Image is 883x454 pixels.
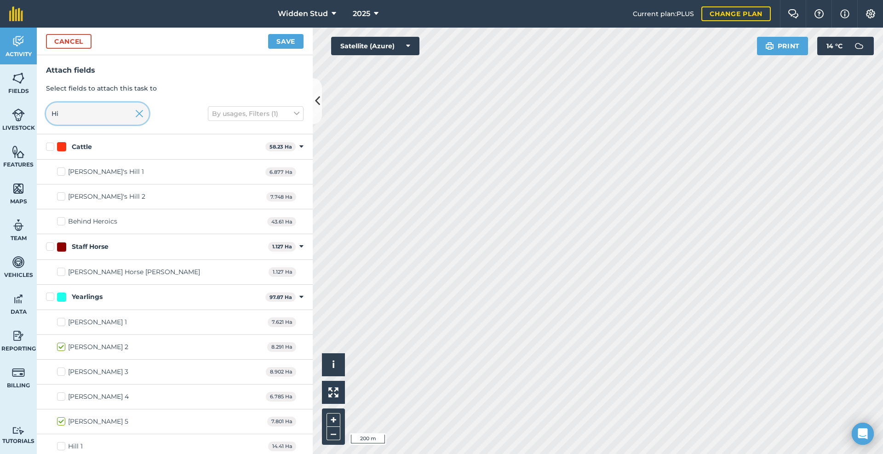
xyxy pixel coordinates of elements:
span: i [332,359,335,370]
img: svg+xml;base64,PD94bWwgdmVyc2lvbj0iMS4wIiBlbmNvZGluZz0idXRmLTgiPz4KPCEtLSBHZW5lcmF0b3I6IEFkb2JlIE... [12,108,25,122]
button: Save [268,34,304,49]
span: 8.902 Ha [266,367,296,377]
span: Current plan : PLUS [633,9,694,19]
img: svg+xml;base64,PD94bWwgdmVyc2lvbj0iMS4wIiBlbmNvZGluZz0idXRmLTgiPz4KPCEtLSBHZW5lcmF0b3I6IEFkb2JlIE... [12,329,25,343]
img: svg+xml;base64,PHN2ZyB4bWxucz0iaHR0cDovL3d3dy53My5vcmcvMjAwMC9zdmciIHdpZHRoPSIyMiIgaGVpZ2h0PSIzMC... [135,108,143,119]
img: svg+xml;base64,PD94bWwgdmVyc2lvbj0iMS4wIiBlbmNvZGluZz0idXRmLTgiPz4KPCEtLSBHZW5lcmF0b3I6IEFkb2JlIE... [12,218,25,232]
p: Select fields to attach this task to [46,83,304,93]
button: By usages, Filters (1) [208,106,304,121]
img: A cog icon [865,9,876,18]
div: [PERSON_NAME]'s Hill 1 [68,167,144,177]
button: Satellite (Azure) [331,37,419,55]
div: [PERSON_NAME] 5 [68,417,128,426]
div: [PERSON_NAME] 2 [68,342,128,352]
span: 8.291 Ha [267,342,296,352]
button: – [327,427,340,440]
span: 7.748 Ha [266,192,296,202]
strong: 1.127 Ha [272,243,292,250]
img: svg+xml;base64,PHN2ZyB4bWxucz0iaHR0cDovL3d3dy53My5vcmcvMjAwMC9zdmciIHdpZHRoPSI1NiIgaGVpZ2h0PSI2MC... [12,182,25,195]
div: [PERSON_NAME]'s Hill 2 [68,192,145,201]
div: [PERSON_NAME] 4 [68,392,129,402]
div: Cattle [72,142,92,152]
img: svg+xml;base64,PHN2ZyB4bWxucz0iaHR0cDovL3d3dy53My5vcmcvMjAwMC9zdmciIHdpZHRoPSIxNyIgaGVpZ2h0PSIxNy... [840,8,849,19]
span: 6.877 Ha [265,167,296,177]
div: [PERSON_NAME] Horse [PERSON_NAME] [68,267,200,277]
button: + [327,413,340,427]
span: 1.127 Ha [269,267,296,277]
img: svg+xml;base64,PD94bWwgdmVyc2lvbj0iMS4wIiBlbmNvZGluZz0idXRmLTgiPz4KPCEtLSBHZW5lcmF0b3I6IEFkb2JlIE... [12,426,25,435]
input: Search [46,103,149,125]
div: Staff Horse [72,242,109,252]
img: svg+xml;base64,PD94bWwgdmVyc2lvbj0iMS4wIiBlbmNvZGluZz0idXRmLTgiPz4KPCEtLSBHZW5lcmF0b3I6IEFkb2JlIE... [12,34,25,48]
span: 14.41 Ha [268,442,296,451]
a: Change plan [701,6,771,21]
img: Two speech bubbles overlapping with the left bubble in the forefront [788,9,799,18]
span: 43.61 Ha [267,217,296,227]
img: svg+xml;base64,PHN2ZyB4bWxucz0iaHR0cDovL3d3dy53My5vcmcvMjAwMC9zdmciIHdpZHRoPSIxOSIgaGVpZ2h0PSIyNC... [765,40,774,52]
div: Open Intercom Messenger [852,423,874,445]
strong: 58.23 Ha [269,144,292,150]
button: i [322,353,345,376]
div: [PERSON_NAME] 3 [68,367,128,377]
span: Widden Stud [278,8,328,19]
button: Cancel [46,34,92,49]
div: Behind Heroics [68,217,117,226]
img: fieldmargin Logo [9,6,23,21]
img: svg+xml;base64,PHN2ZyB4bWxucz0iaHR0cDovL3d3dy53My5vcmcvMjAwMC9zdmciIHdpZHRoPSI1NiIgaGVpZ2h0PSI2MC... [12,145,25,159]
strong: 97.87 Ha [269,294,292,300]
button: Print [757,37,808,55]
div: Yearlings [72,292,103,302]
span: 6.785 Ha [266,392,296,402]
img: svg+xml;base64,PHN2ZyB4bWxucz0iaHR0cDovL3d3dy53My5vcmcvMjAwMC9zdmciIHdpZHRoPSI1NiIgaGVpZ2h0PSI2MC... [12,71,25,85]
h3: Attach fields [46,64,304,76]
span: 7.801 Ha [267,417,296,426]
div: Hill 1 [68,442,83,451]
button: 14 °C [817,37,874,55]
span: 14 ° C [826,37,843,55]
div: [PERSON_NAME] 1 [68,317,127,327]
img: svg+xml;base64,PD94bWwgdmVyc2lvbj0iMS4wIiBlbmNvZGluZz0idXRmLTgiPz4KPCEtLSBHZW5lcmF0b3I6IEFkb2JlIE... [12,255,25,269]
span: 7.621 Ha [268,317,296,327]
img: svg+xml;base64,PD94bWwgdmVyc2lvbj0iMS4wIiBlbmNvZGluZz0idXRmLTgiPz4KPCEtLSBHZW5lcmF0b3I6IEFkb2JlIE... [850,37,868,55]
img: svg+xml;base64,PD94bWwgdmVyc2lvbj0iMS4wIiBlbmNvZGluZz0idXRmLTgiPz4KPCEtLSBHZW5lcmF0b3I6IEFkb2JlIE... [12,292,25,306]
span: 2025 [353,8,370,19]
img: A question mark icon [814,9,825,18]
img: Four arrows, one pointing top left, one top right, one bottom right and the last bottom left [328,387,338,397]
img: svg+xml;base64,PD94bWwgdmVyc2lvbj0iMS4wIiBlbmNvZGluZz0idXRmLTgiPz4KPCEtLSBHZW5lcmF0b3I6IEFkb2JlIE... [12,366,25,379]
